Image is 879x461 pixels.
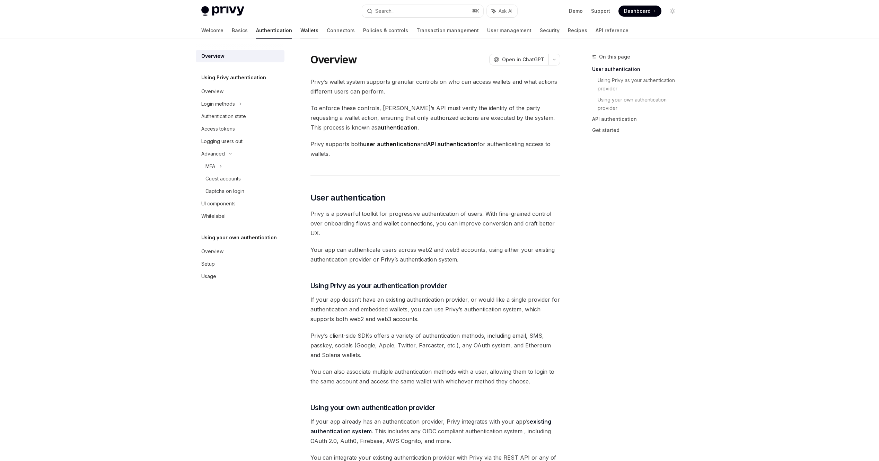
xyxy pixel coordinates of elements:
[499,8,512,15] span: Ask AI
[487,5,517,17] button: Ask AI
[201,6,244,16] img: light logo
[196,245,284,258] a: Overview
[196,110,284,123] a: Authentication state
[201,137,243,145] div: Logging users out
[201,87,223,96] div: Overview
[196,197,284,210] a: UI components
[196,258,284,270] a: Setup
[624,8,651,15] span: Dashboard
[363,141,417,148] strong: user authentication
[416,22,479,39] a: Transaction management
[667,6,678,17] button: Toggle dark mode
[599,53,630,61] span: On this page
[310,139,560,159] span: Privy supports both and for authenticating access to wallets.
[591,8,610,15] a: Support
[201,52,225,60] div: Overview
[196,135,284,148] a: Logging users out
[205,162,215,170] div: MFA
[310,103,560,132] span: To enforce these controls, [PERSON_NAME]’s API must verify the identity of the party requesting a...
[502,56,544,63] span: Open in ChatGPT
[592,114,684,125] a: API authentication
[489,54,548,65] button: Open in ChatGPT
[201,73,266,82] h5: Using Privy authentication
[196,185,284,197] a: Captcha on login
[310,331,560,360] span: Privy’s client-side SDKs offers a variety of authentication methods, including email, SMS, passke...
[362,5,483,17] button: Search...⌘K
[196,172,284,185] a: Guest accounts
[201,200,236,208] div: UI components
[592,125,684,136] a: Get started
[310,367,560,386] span: You can also associate multiple authentication methods with a user, allowing them to login to the...
[201,22,223,39] a: Welcome
[201,100,235,108] div: Login methods
[310,209,560,238] span: Privy is a powerful toolkit for progressive authentication of users. With fine-grained control ov...
[310,417,560,446] span: If your app already has an authentication provider, Privy integrates with your app’s . This inclu...
[201,212,226,220] div: Whitelabel
[363,22,408,39] a: Policies & controls
[201,112,246,121] div: Authentication state
[310,192,386,203] span: User authentication
[487,22,531,39] a: User management
[569,8,583,15] a: Demo
[310,77,560,96] span: Privy’s wallet system supports granular controls on who can access wallets and what actions diffe...
[568,22,587,39] a: Recipes
[256,22,292,39] a: Authentication
[377,124,417,131] strong: authentication
[201,233,277,242] h5: Using your own authentication
[472,8,479,14] span: ⌘ K
[205,187,244,195] div: Captcha on login
[201,150,225,158] div: Advanced
[598,75,684,94] a: Using Privy as your authentication provider
[310,53,357,66] h1: Overview
[201,247,223,256] div: Overview
[327,22,355,39] a: Connectors
[618,6,661,17] a: Dashboard
[598,94,684,114] a: Using your own authentication provider
[201,272,216,281] div: Usage
[196,85,284,98] a: Overview
[310,403,436,413] span: Using your own authentication provider
[300,22,318,39] a: Wallets
[310,281,447,291] span: Using Privy as your authentication provider
[196,270,284,283] a: Usage
[596,22,629,39] a: API reference
[427,141,477,148] strong: API authentication
[196,50,284,62] a: Overview
[196,210,284,222] a: Whitelabel
[201,125,235,133] div: Access tokens
[540,22,560,39] a: Security
[196,123,284,135] a: Access tokens
[592,64,684,75] a: User authentication
[310,245,560,264] span: Your app can authenticate users across web2 and web3 accounts, using either your existing authent...
[205,175,241,183] div: Guest accounts
[201,260,215,268] div: Setup
[375,7,395,15] div: Search...
[310,295,560,324] span: If your app doesn’t have an existing authentication provider, or would like a single provider for...
[232,22,248,39] a: Basics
